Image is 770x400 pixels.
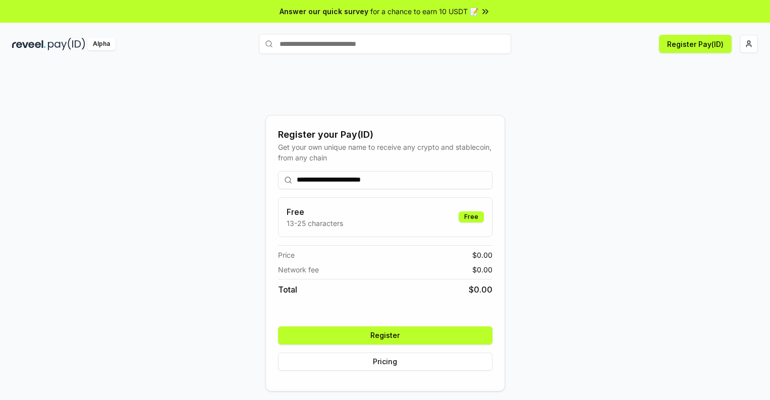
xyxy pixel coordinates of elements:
[87,38,116,50] div: Alpha
[472,264,492,275] span: $ 0.00
[278,128,492,142] div: Register your Pay(ID)
[278,250,295,260] span: Price
[12,38,46,50] img: reveel_dark
[280,6,368,17] span: Answer our quick survey
[48,38,85,50] img: pay_id
[278,326,492,345] button: Register
[278,283,297,296] span: Total
[278,142,492,163] div: Get your own unique name to receive any crypto and stablecoin, from any chain
[370,6,478,17] span: for a chance to earn 10 USDT 📝
[472,250,492,260] span: $ 0.00
[287,206,343,218] h3: Free
[459,211,484,222] div: Free
[469,283,492,296] span: $ 0.00
[278,264,319,275] span: Network fee
[287,218,343,228] p: 13-25 characters
[278,353,492,371] button: Pricing
[659,35,732,53] button: Register Pay(ID)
